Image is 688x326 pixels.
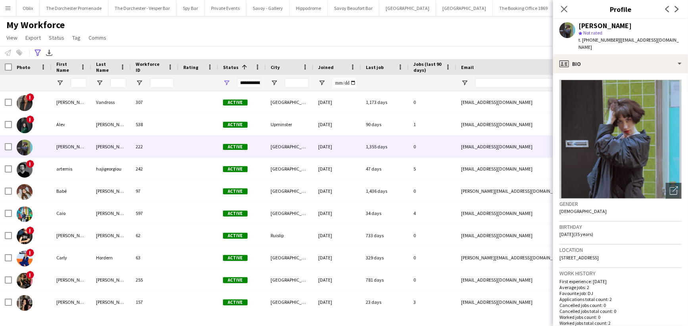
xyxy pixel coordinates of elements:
div: [DATE] [313,180,361,202]
div: [PERSON_NAME] [52,224,91,246]
span: [DEMOGRAPHIC_DATA] [559,208,607,214]
a: Status [46,33,67,43]
div: 597 [131,202,179,224]
span: Active [223,211,248,217]
div: 157 [131,291,179,313]
div: 34 days [361,202,409,224]
p: First experience: [DATE] [559,278,682,284]
div: artemis [52,158,91,180]
button: The Dorchester Promenade [40,0,108,16]
app-action-btn: Export XLSX [44,48,54,58]
div: [GEOGRAPHIC_DATA] [266,180,313,202]
div: [EMAIL_ADDRESS][DOMAIN_NAME] [456,202,615,224]
h3: Location [559,246,682,253]
div: [GEOGRAPHIC_DATA] [266,136,313,157]
div: 1 [409,113,456,135]
button: Savoy - Gallery [246,0,290,16]
div: 3 [409,291,456,313]
span: Active [223,277,248,283]
div: [GEOGRAPHIC_DATA] [266,291,313,313]
div: [DATE] [313,202,361,224]
input: First Name Filter Input [71,78,86,88]
h3: Birthday [559,223,682,230]
div: [PERSON_NAME] [52,136,91,157]
h3: Gender [559,200,682,207]
div: [GEOGRAPHIC_DATA] [266,158,313,180]
span: Active [223,166,248,172]
span: Active [223,299,248,305]
div: 0 [409,224,456,246]
span: Comms [88,34,106,41]
div: [PERSON_NAME] [52,269,91,291]
span: [DATE] (35 years) [559,231,593,237]
div: 255 [131,269,179,291]
button: Open Filter Menu [223,79,230,86]
button: The Dorchester - Vesper Bar [108,0,177,16]
input: Email Filter Input [475,78,610,88]
img: Daisybelle Ferreira [17,295,33,311]
img: Carly Hordern [17,251,33,267]
a: Tag [69,33,84,43]
div: Babé [52,180,91,202]
div: 1,355 days [361,136,409,157]
input: Last Name Filter Input [110,78,126,88]
div: 733 days [361,224,409,246]
img: Alev Omer [17,117,33,133]
img: Carl Rushe [17,228,33,244]
div: 0 [409,247,456,268]
div: [PERSON_NAME] [52,291,91,313]
h3: Profile [553,4,688,14]
div: 47 days [361,158,409,180]
span: Active [223,100,248,105]
div: [PERSON_NAME] [52,91,91,113]
div: [PERSON_NAME] [91,291,131,313]
button: Open Filter Menu [461,79,468,86]
div: [PERSON_NAME] [91,180,131,202]
a: Export [22,33,44,43]
span: My Workforce [6,19,65,31]
button: Open Filter Menu [271,79,278,86]
button: Hippodrome [290,0,328,16]
div: [PERSON_NAME] [91,269,131,291]
div: 62 [131,224,179,246]
p: Applications total count: 2 [559,296,682,302]
div: 222 [131,136,179,157]
div: [EMAIL_ADDRESS][DOMAIN_NAME] [456,158,615,180]
div: 329 days [361,247,409,268]
button: Open Filter Menu [136,79,143,86]
img: Crew avatar or photo [559,80,682,199]
button: [GEOGRAPHIC_DATA] [379,0,436,16]
span: Active [223,122,248,128]
div: [DATE] [313,269,361,291]
div: Caio [52,202,91,224]
span: Joined [318,64,334,70]
div: 242 [131,158,179,180]
span: ! [26,249,34,257]
button: The Booking Office 1869 [493,0,554,16]
span: Last Name [96,61,117,73]
div: 0 [409,91,456,113]
p: Worked jobs count: 0 [559,314,682,320]
span: ! [26,226,34,234]
span: Active [223,188,248,194]
span: Export [25,34,41,41]
span: ! [26,160,34,168]
div: 0 [409,180,456,202]
p: Worked jobs total count: 2 [559,320,682,326]
div: [EMAIL_ADDRESS][DOMAIN_NAME] [456,136,615,157]
p: Cancelled jobs total count: 0 [559,308,682,314]
img: artemis hajigeorgiou [17,162,33,178]
div: [DATE] [313,224,361,246]
span: ! [26,271,34,279]
div: 4 [409,202,456,224]
button: Open Filter Menu [96,79,103,86]
span: Status [49,34,64,41]
span: City [271,64,280,70]
span: Tag [72,34,81,41]
div: [EMAIL_ADDRESS][DOMAIN_NAME] [456,113,615,135]
img: Aletha Vandross [17,95,33,111]
span: Last job [366,64,384,70]
p: Favourite job: DJ [559,290,682,296]
input: Workforce ID Filter Input [150,78,174,88]
app-action-btn: Advanced filters [33,48,42,58]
